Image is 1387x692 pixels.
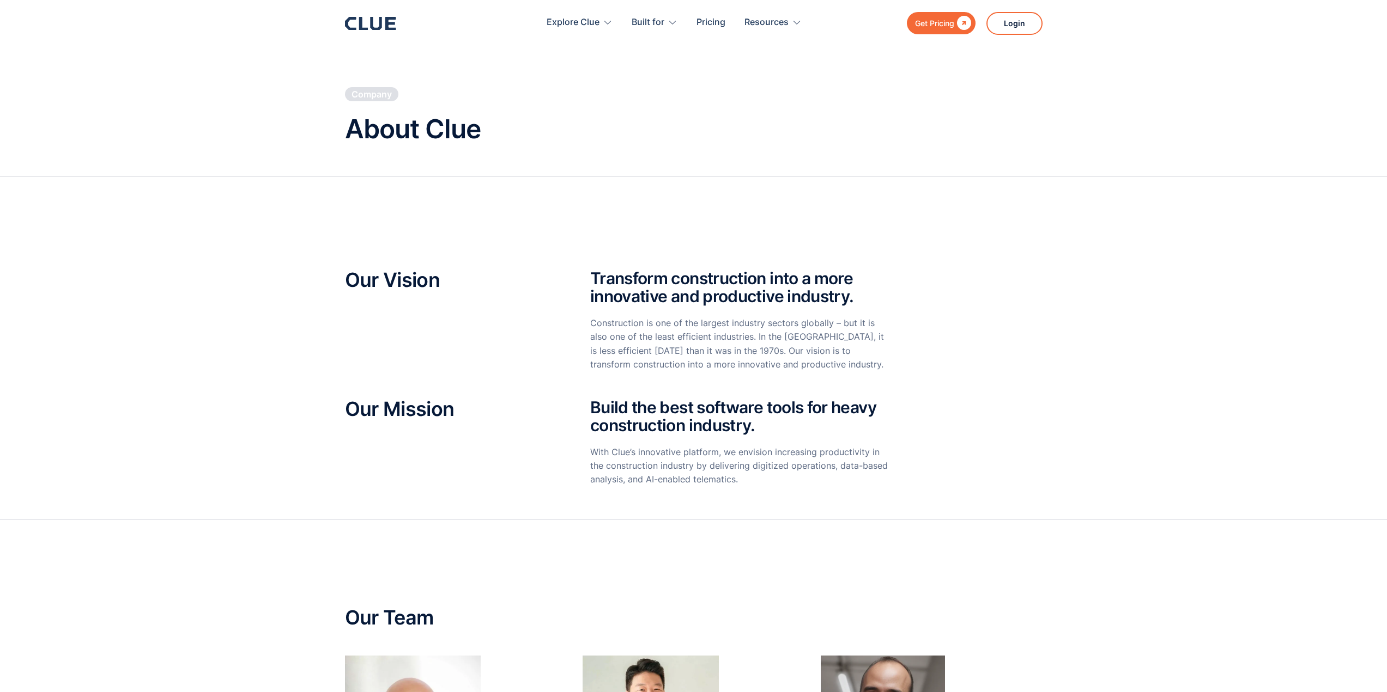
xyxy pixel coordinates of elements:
div:  [954,16,971,30]
a: Pricing [696,5,725,40]
div: Explore Clue [547,5,599,40]
p: Construction is one of the largest industry sectors globally – but it is also one of the least ef... [590,316,889,371]
div: Built for [632,5,677,40]
h2: Build the best software tools for heavy construction industry. [590,399,889,434]
a: Login [986,12,1043,35]
a: Get Pricing [907,12,976,34]
div: Get Pricing [915,16,954,30]
h2: Our Vision [345,270,558,291]
h2: Our Mission [345,399,558,420]
div: Built for [632,5,664,40]
h1: About Clue [345,115,481,144]
div: Explore Clue [547,5,613,40]
div: Company [352,88,392,100]
div: Resources [744,5,789,40]
div: Resources [744,5,802,40]
h2: Our Team [345,607,1043,629]
p: With Clue’s innovative platform, we envision increasing productivity in the construction industry... [590,445,889,487]
h2: Transform construction into a more innovative and productive industry. [590,270,889,305]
